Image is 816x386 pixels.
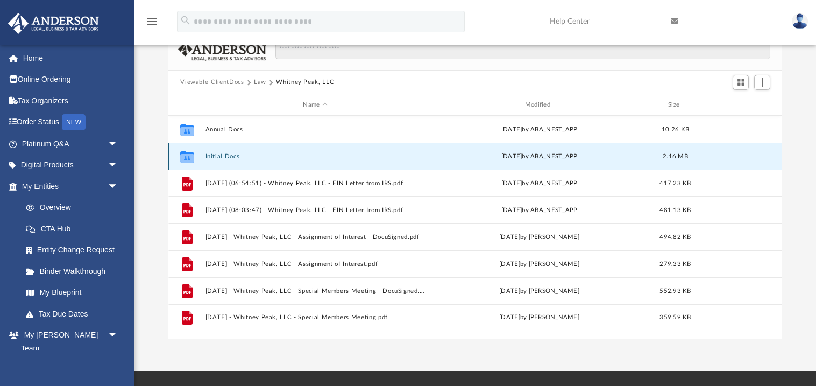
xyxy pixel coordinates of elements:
[8,69,134,90] a: Online Ordering
[660,288,691,294] span: 552.93 KB
[430,152,649,162] div: [DATE] by ABA_NEST_APP
[205,261,425,268] button: [DATE] - Whitney Peak, LLC - Assignment of Interest.pdf
[5,13,102,34] img: Anderson Advisors Platinum Portal
[276,78,334,87] button: Whitney Peak, LLC
[702,100,777,110] div: id
[15,261,134,282] a: Binder Walkthrough
[108,325,129,347] span: arrow_drop_down
[108,155,129,177] span: arrow_drop_down
[8,90,134,111] a: Tax Organizers
[15,303,134,325] a: Tax Due Dates
[430,206,649,215] div: [DATE] by ABA_NEST_APP
[275,39,770,60] input: Search files and folders
[660,180,691,186] span: 417.23 KB
[108,176,129,198] span: arrow_drop_down
[8,325,129,359] a: My [PERSON_NAME] Teamarrow_drop_down
[205,234,425,241] button: [DATE] - Whitney Peak, LLC - Assignment of Interest - DocuSigned.pdf
[205,153,425,160] button: Initial Docs
[660,261,691,267] span: 279.33 KB
[8,176,134,197] a: My Entitiesarrow_drop_down
[15,282,129,304] a: My Blueprint
[660,207,691,213] span: 481.13 KB
[430,125,649,135] div: [DATE] by ABA_NEST_APP
[180,15,191,26] i: search
[430,233,649,242] div: [DATE] by [PERSON_NAME]
[205,100,425,110] div: Name
[108,133,129,155] span: arrow_drop_down
[430,286,649,296] div: [DATE] by [PERSON_NAME]
[430,259,649,269] div: [DATE] by [PERSON_NAME]
[733,75,749,90] button: Switch to Grid View
[205,287,425,294] button: [DATE] - Whitney Peak, LLC - Special Members Meeting - DocuSigned.pdf
[168,116,782,339] div: grid
[15,197,134,219] a: Overview
[430,313,649,322] div: [DATE] by [PERSON_NAME]
[62,114,86,130] div: NEW
[180,78,244,87] button: Viewable-ClientDocs
[254,78,266,87] button: Law
[660,314,691,320] span: 359.59 KB
[205,126,425,133] button: Annual Docs
[8,111,134,134] a: Order StatusNEW
[173,100,200,110] div: id
[15,218,134,240] a: CTA Hub
[205,180,425,187] button: [DATE] (06:54:51) - Whitney Peak, LLC - EIN Letter from IRS.pdf
[8,133,134,155] a: Platinum Q&Aarrow_drop_down
[663,153,688,159] span: 2.16 MB
[430,179,649,188] div: [DATE] by ABA_NEST_APP
[205,314,425,321] button: [DATE] - Whitney Peak, LLC - Special Members Meeting.pdf
[145,20,158,28] a: menu
[754,75,770,90] button: Add
[792,13,808,29] img: User Pic
[8,155,134,176] a: Digital Productsarrow_drop_down
[205,207,425,214] button: [DATE] (08:03:47) - Whitney Peak, LLC - EIN Letter from IRS.pdf
[145,15,158,28] i: menu
[662,127,689,132] span: 10.26 KB
[15,240,134,261] a: Entity Change Request
[8,47,134,69] a: Home
[429,100,649,110] div: Modified
[660,234,691,240] span: 494.82 KB
[654,100,697,110] div: Size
